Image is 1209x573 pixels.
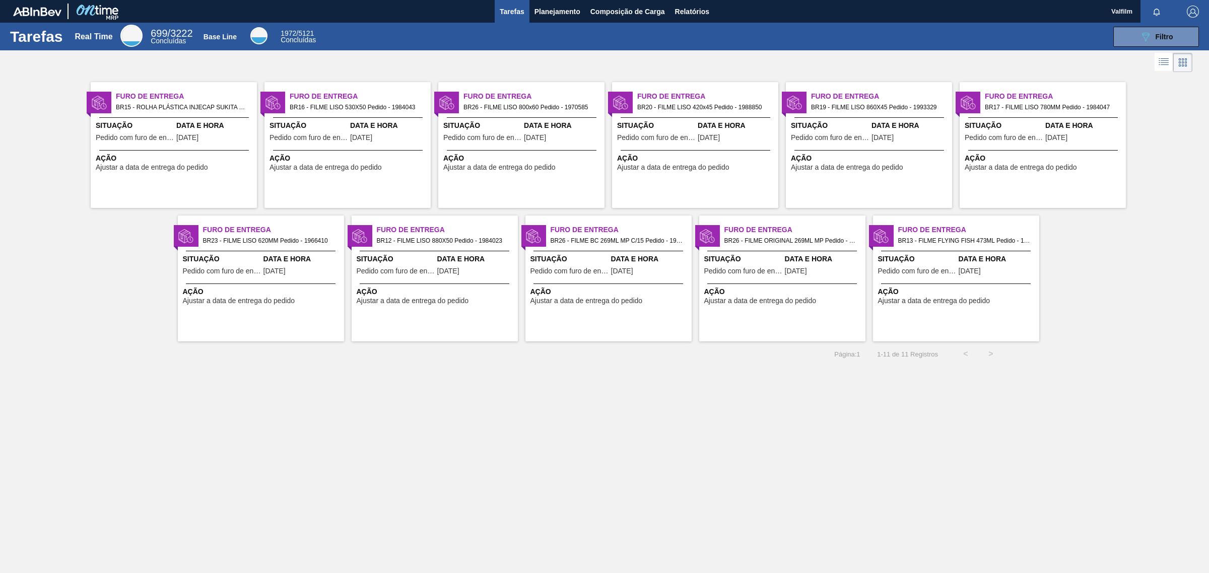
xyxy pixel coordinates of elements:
div: Base Line [204,33,237,41]
span: / 5121 [281,29,314,37]
span: Furo de Entrega [811,91,952,102]
img: status [874,229,889,244]
span: Pedido com furo de entrega [530,267,609,275]
span: Ação [443,153,602,164]
span: / 3222 [151,28,192,39]
span: BR17 - FILME LISO 780MM Pedido - 1984047 [985,102,1118,113]
span: Pedido com furo de entrega [704,267,782,275]
span: Planejamento [534,6,580,18]
span: Ajustar a data de entrega do pedido [357,297,469,305]
span: Relatórios [675,6,709,18]
span: Concluídas [281,36,316,44]
span: Data e Hora [524,120,602,131]
span: Concluídas [151,37,186,45]
span: Pedido com furo de entrega [443,134,521,141]
div: Visão em Lista [1155,53,1173,72]
span: Ajustar a data de entrega do pedido [965,164,1077,171]
button: Filtro [1113,27,1199,47]
span: Situação [357,254,435,264]
span: BR12 - FILME LISO 880X50 Pedido - 1984023 [377,235,510,246]
img: status [439,95,454,110]
img: status [961,95,976,110]
span: 25/08/2025, [176,134,198,141]
span: 22/08/2025, [350,134,372,141]
span: Ação [965,153,1123,164]
span: Furo de Entrega [724,225,865,235]
span: Furo de Entrega [377,225,518,235]
img: status [352,229,367,244]
img: status [700,229,715,244]
img: status [265,95,281,110]
span: BR20 - FILME LISO 420x45 Pedido - 1988850 [637,102,770,113]
span: Tarefas [500,6,524,18]
span: Furo de Entrega [985,91,1126,102]
span: Situação [96,120,174,131]
div: Real Time [120,25,143,47]
span: BR26 - FILME ORIGINAL 269ML MP Pedido - 1984241 [724,235,857,246]
span: Ação [617,153,776,164]
span: Ajustar a data de entrega do pedido [443,164,556,171]
span: Data e Hora [611,254,689,264]
span: 24/08/2025, [437,267,459,275]
span: Ajustar a data de entrega do pedido [183,297,295,305]
span: 1972 [281,29,296,37]
span: 25/08/2025, [263,267,286,275]
div: Visão em Cards [1173,53,1192,72]
button: Notificações [1140,5,1173,19]
span: 22/08/2025, [698,134,720,141]
div: Base Line [250,27,267,44]
img: status [526,229,541,244]
span: BR26 - FILME BC 269ML MP C/15 Pedido - 1980582 [551,235,684,246]
span: BR13 - FILME FLYING FISH 473ML Pedido - 1972005 [898,235,1031,246]
span: Ação [530,286,689,297]
span: 1 - 11 de 11 Registros [876,350,938,358]
span: Pedido com furo de entrega [791,134,869,141]
span: Situação [965,120,1043,131]
span: Situação [443,120,521,131]
span: Ajustar a data de entrega do pedido [617,164,729,171]
img: status [178,229,193,244]
img: Logout [1187,6,1199,18]
span: Furo de Entrega [116,91,257,102]
span: Situação [878,254,956,264]
span: Pedido com furo de entrega [357,267,435,275]
span: Furo de Entrega [290,91,431,102]
span: 22/08/2025, [871,134,894,141]
span: 699 [151,28,167,39]
span: Situação [617,120,695,131]
span: BR26 - FILME LISO 800x60 Pedido - 1970585 [463,102,596,113]
span: Ação [183,286,342,297]
span: Pedido com furo de entrega [617,134,695,141]
span: Ajustar a data de entrega do pedido [791,164,903,171]
span: Pedido com furo de entrega [96,134,174,141]
span: Pedido com furo de entrega [270,134,348,141]
span: Data e Hora [176,120,254,131]
span: Situação [183,254,261,264]
span: Ajustar a data de entrega do pedido [270,164,382,171]
span: BR16 - FILME LISO 530X50 Pedido - 1984043 [290,102,423,113]
span: Ajustar a data de entrega do pedido [96,164,208,171]
span: Situação [270,120,348,131]
span: Pedido com furo de entrega [183,267,261,275]
span: Situação [530,254,609,264]
span: Pedido com furo de entrega [878,267,956,275]
span: 25/08/2025, [785,267,807,275]
span: 19/08/2025, [1045,134,1067,141]
img: status [613,95,628,110]
img: status [92,95,107,110]
span: Ajustar a data de entrega do pedido [530,297,643,305]
span: Furo de Entrega [203,225,344,235]
span: Ação [270,153,428,164]
span: 22/07/2025, [959,267,981,275]
span: Situação [791,120,869,131]
span: Data e Hora [1045,120,1123,131]
span: Filtro [1156,33,1173,41]
span: Data e Hora [437,254,515,264]
span: Data e Hora [698,120,776,131]
span: Data e Hora [263,254,342,264]
span: Data e Hora [785,254,863,264]
span: 25/08/2025, [524,134,546,141]
span: Página : 1 [834,350,860,358]
img: status [787,95,802,110]
span: Furo de Entrega [463,91,604,102]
